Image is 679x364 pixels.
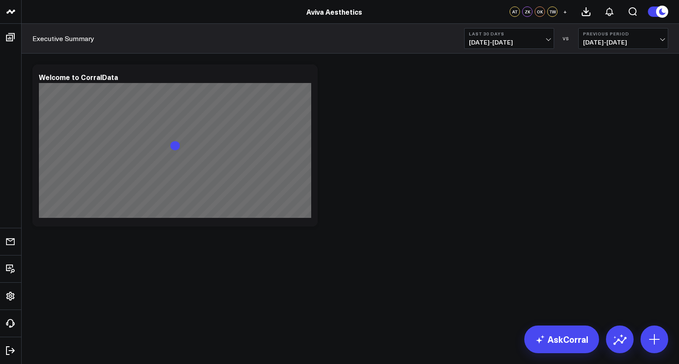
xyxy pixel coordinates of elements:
[464,28,554,49] button: Last 30 Days[DATE]-[DATE]
[560,6,570,17] button: +
[583,31,663,36] b: Previous Period
[510,6,520,17] div: AT
[39,72,118,82] div: Welcome to CorralData
[524,326,599,353] a: AskCorral
[558,36,574,41] div: VS
[535,6,545,17] div: OK
[32,34,94,43] a: Executive Summary
[583,39,663,46] span: [DATE] - [DATE]
[578,28,668,49] button: Previous Period[DATE]-[DATE]
[469,39,549,46] span: [DATE] - [DATE]
[306,7,362,16] a: Aviva Aesthetics
[522,6,532,17] div: ZK
[547,6,558,17] div: TW
[563,9,567,15] span: +
[469,31,549,36] b: Last 30 Days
